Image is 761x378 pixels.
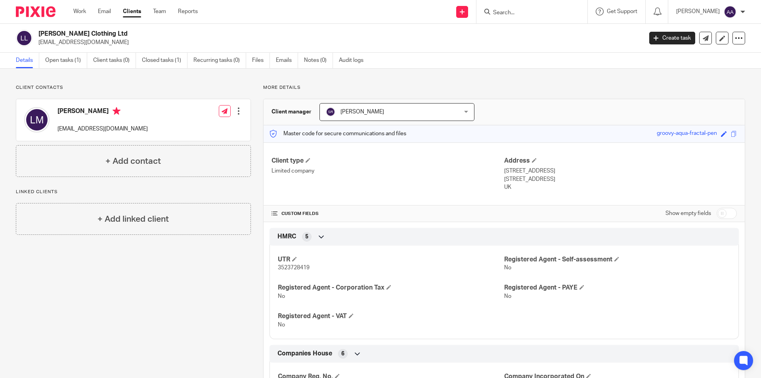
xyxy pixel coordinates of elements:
[105,155,161,167] h4: + Add contact
[504,255,730,264] h4: Registered Agent - Self-assessment
[272,211,504,217] h4: CUSTOM FIELDS
[277,232,296,241] span: HMRC
[93,53,136,68] a: Client tasks (0)
[142,53,187,68] a: Closed tasks (1)
[341,350,344,358] span: 6
[272,157,504,165] h4: Client type
[57,125,148,133] p: [EMAIL_ADDRESS][DOMAIN_NAME]
[504,294,511,299] span: No
[665,209,711,217] label: Show empty fields
[676,8,720,15] p: [PERSON_NAME]
[504,175,737,183] p: [STREET_ADDRESS]
[504,265,511,271] span: No
[270,130,406,138] p: Master code for secure communications and files
[123,8,141,15] a: Clients
[38,38,637,46] p: [EMAIL_ADDRESS][DOMAIN_NAME]
[263,84,745,91] p: More details
[277,349,332,358] span: Companies House
[16,84,251,91] p: Client contacts
[504,157,737,165] h4: Address
[492,10,564,17] input: Search
[657,129,717,138] div: groovy-aqua-fractal-pen
[607,9,637,14] span: Get Support
[276,53,298,68] a: Emails
[305,233,308,241] span: 5
[178,8,198,15] a: Reports
[278,294,285,299] span: No
[504,167,737,175] p: [STREET_ADDRESS]
[45,53,87,68] a: Open tasks (1)
[278,255,504,264] h4: UTR
[504,183,737,191] p: UK
[57,107,148,117] h4: [PERSON_NAME]
[153,8,166,15] a: Team
[278,265,310,271] span: 3523728419
[16,53,39,68] a: Details
[278,322,285,328] span: No
[272,167,504,175] p: Limited company
[724,6,736,18] img: svg%3E
[649,32,695,44] a: Create task
[38,30,518,38] h2: [PERSON_NAME] Clothing Ltd
[113,107,120,115] i: Primary
[16,189,251,195] p: Linked clients
[272,108,312,116] h3: Client manager
[340,109,384,115] span: [PERSON_NAME]
[339,53,369,68] a: Audit logs
[16,30,33,46] img: svg%3E
[98,213,169,225] h4: + Add linked client
[16,6,55,17] img: Pixie
[193,53,246,68] a: Recurring tasks (0)
[278,284,504,292] h4: Registered Agent - Corporation Tax
[504,284,730,292] h4: Registered Agent - PAYE
[278,312,504,320] h4: Registered Agent - VAT
[304,53,333,68] a: Notes (0)
[73,8,86,15] a: Work
[326,107,335,117] img: svg%3E
[252,53,270,68] a: Files
[24,107,50,132] img: svg%3E
[98,8,111,15] a: Email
